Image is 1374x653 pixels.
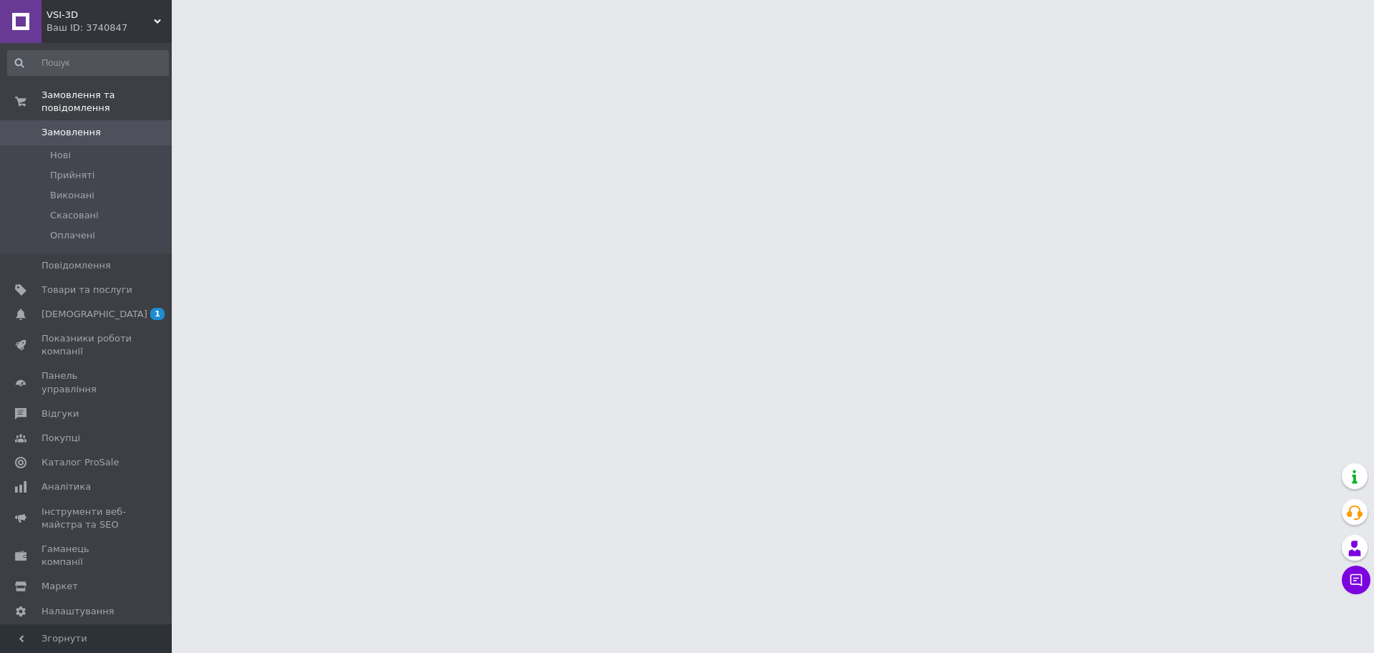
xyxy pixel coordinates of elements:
[42,126,101,139] span: Замовлення
[42,89,172,115] span: Замовлення та повідомлення
[42,506,132,531] span: Інструменти веб-майстра та SEO
[42,580,78,593] span: Маркет
[42,543,132,569] span: Гаманець компанії
[150,308,165,320] span: 1
[42,284,132,296] span: Товари та послуги
[50,209,99,222] span: Скасовані
[50,169,94,182] span: Прийняті
[42,432,80,445] span: Покупці
[42,456,119,469] span: Каталог ProSale
[42,480,91,493] span: Аналітика
[42,308,147,321] span: [DEMOGRAPHIC_DATA]
[50,189,94,202] span: Виконані
[42,407,79,420] span: Відгуки
[50,229,95,242] span: Оплачені
[42,605,114,618] span: Налаштування
[47,21,172,34] div: Ваш ID: 3740847
[47,9,154,21] span: VSI-3D
[42,332,132,358] span: Показники роботи компанії
[1342,566,1370,594] button: Чат з покупцем
[42,259,111,272] span: Повідомлення
[42,369,132,395] span: Панель управління
[50,149,71,162] span: Нові
[7,50,169,76] input: Пошук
